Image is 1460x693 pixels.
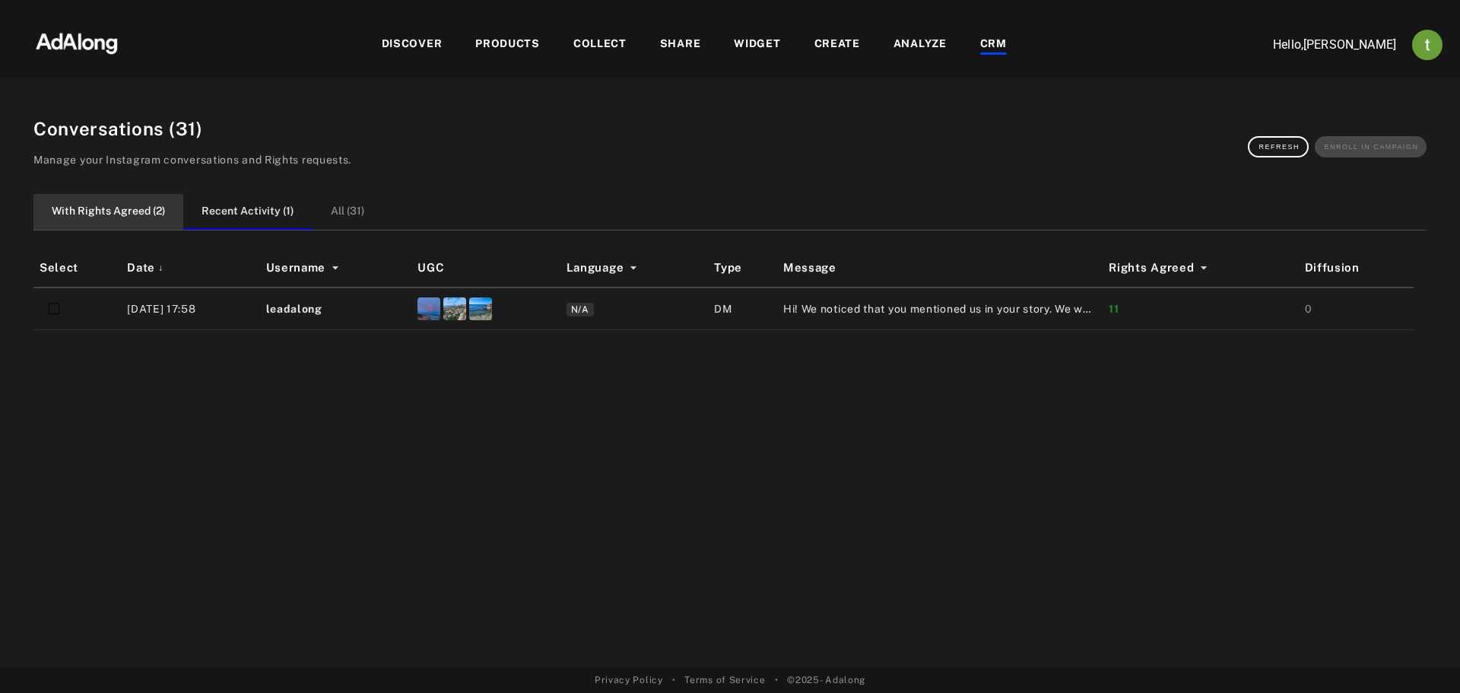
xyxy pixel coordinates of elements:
th: Diffusion [1299,249,1414,288]
div: WIDGET [734,36,780,54]
div: Date [127,259,253,277]
span: 0 [1305,303,1312,315]
td: [DATE] 17:58 [121,288,259,330]
div: 11 [1109,301,1292,317]
button: Recent Activity (1) [183,194,313,230]
div: CRM [980,36,1007,54]
p: Hello, [PERSON_NAME] [1244,36,1396,54]
h2: Conversations ( 31 ) [33,115,351,142]
img: ACg8ocJj1Mp6hOb8A41jL1uwSMxz7God0ICt0FEFk954meAQ=s96-c [1412,30,1443,60]
strong: leadalong [266,303,322,315]
span: Refresh [1258,143,1300,151]
div: Language [567,259,703,277]
span: © 2025 - Adalong [787,673,865,687]
div: Rights Agreed [1109,259,1292,277]
span: • [672,673,676,687]
div: SHARE [660,36,701,54]
span: • [775,673,779,687]
span: ↓ [158,261,163,275]
th: Message [777,249,1103,288]
p: Manage your Instagram conversations and Rights requests. [33,153,351,168]
button: Account settings [1408,26,1446,64]
a: Privacy Policy [595,673,663,687]
span: Hi! We noticed that you mentioned us in your story. We would love to share it on our page, but we... [783,301,1097,317]
div: ANALYZE [893,36,947,54]
img: UGC Thumbnail 2 [443,297,466,320]
div: CREATE [814,36,860,54]
button: With Rights Agreed (2) [33,194,183,230]
th: UGC [411,249,560,288]
img: 63233d7d88ed69de3c212112c67096b6.png [10,19,144,65]
a: Terms of Service [684,673,765,687]
iframe: Chat Widget [1384,620,1460,693]
td: DM [708,288,777,330]
div: Username [266,259,406,277]
th: Type [708,249,777,288]
div: COLLECT [573,36,627,54]
div: PRODUCTS [475,36,540,54]
div: DISCOVER [382,36,443,54]
button: Refresh [1248,136,1309,157]
button: All (31) [313,194,382,230]
span: N/A [567,303,594,316]
div: Select [40,259,115,277]
img: UGC Thumbnail 1 [417,297,440,320]
img: UGC Thumbnail 3 [469,297,492,320]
